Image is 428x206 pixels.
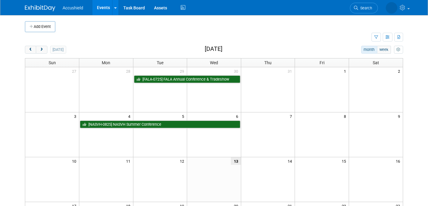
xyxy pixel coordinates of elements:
[179,157,187,165] span: 12
[396,48,400,52] i: Personalize Calendar
[343,112,349,120] span: 8
[71,157,79,165] span: 10
[80,121,240,128] a: [NASVH-0825] NASVH Summer Conference
[49,60,56,65] span: Sun
[36,46,47,54] button: next
[125,157,133,165] span: 11
[25,21,55,32] button: Add Event
[394,46,403,54] button: myCustomButton
[395,157,403,165] span: 16
[287,157,295,165] span: 14
[397,67,403,75] span: 2
[74,112,79,120] span: 3
[205,46,222,52] h2: [DATE]
[358,6,372,10] span: Search
[71,67,79,75] span: 27
[373,60,379,65] span: Sat
[343,67,349,75] span: 1
[320,60,324,65] span: Fri
[181,112,187,120] span: 5
[386,2,397,14] img: Peggy White
[397,112,403,120] span: 9
[361,46,377,54] button: month
[134,75,240,83] a: [FALA-0725] FALA Annual Conference & Tradeshow
[125,67,133,75] span: 28
[350,3,378,13] a: Search
[233,67,241,75] span: 30
[210,60,218,65] span: Wed
[235,112,241,120] span: 6
[102,60,110,65] span: Mon
[50,46,66,54] button: [DATE]
[289,112,295,120] span: 7
[341,157,349,165] span: 15
[287,67,295,75] span: 31
[63,5,83,10] span: Accushield
[264,60,272,65] span: Thu
[25,5,55,11] img: ExhibitDay
[25,46,36,54] button: prev
[377,46,391,54] button: week
[157,60,163,65] span: Tue
[128,112,133,120] span: 4
[231,157,241,165] span: 13
[179,67,187,75] span: 29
